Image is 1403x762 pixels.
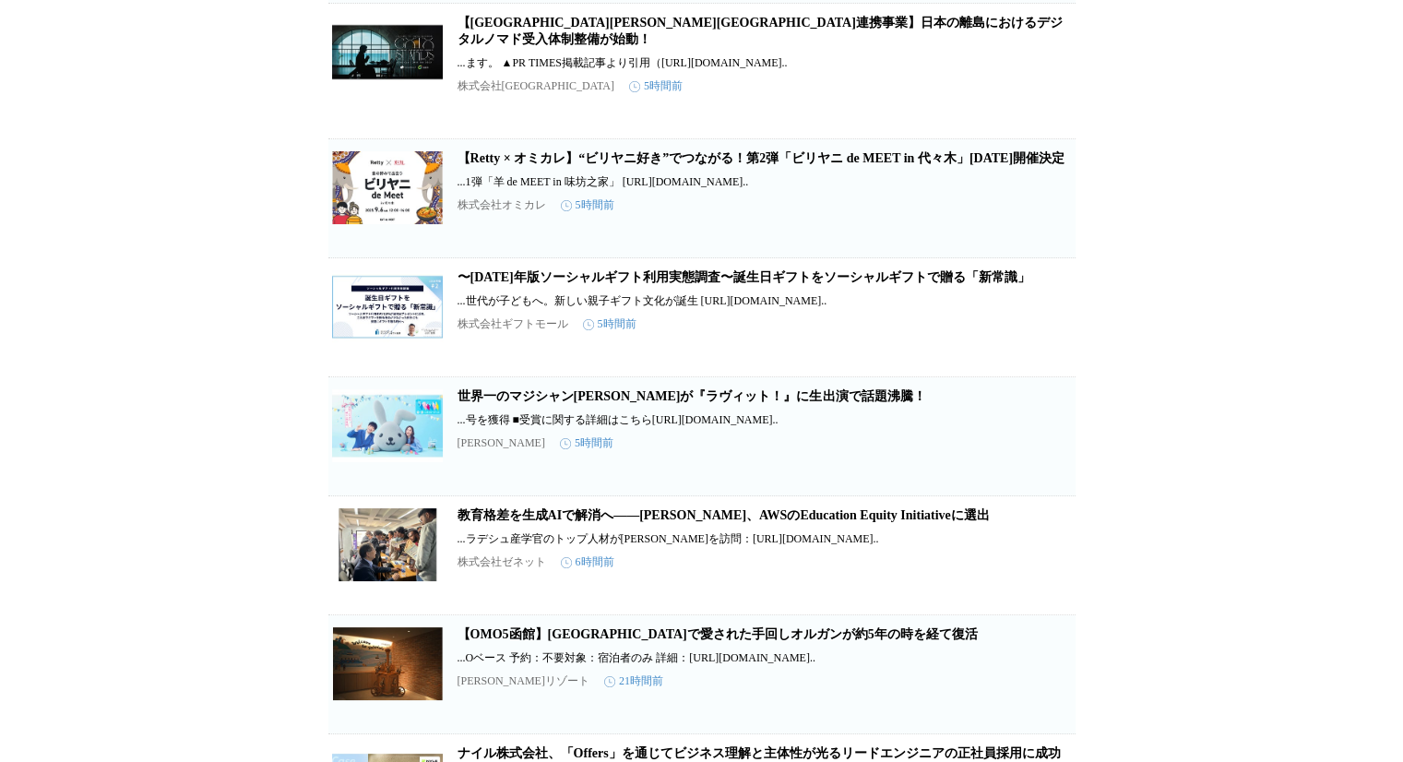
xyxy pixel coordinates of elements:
[458,554,546,570] p: 株式会社ゼネット
[332,150,443,224] img: 【Retty × オミカレ】“ビリヤニ好き”でつながる！第2弾「ビリヤニ de MEET in 代々木」9/6（土）開催決定
[332,507,443,581] img: 教育格差を生成AIで解消へ——ゼネット、AWSのEducation Equity Initiativeに選出
[458,151,1064,165] a: 【Retty × オミカレ】“ビリヤニ好き”でつながる！第2弾「ビリヤニ de MEET in 代々木」[DATE]開催決定
[604,673,663,689] time: 21時間前
[458,270,1030,284] a: 〜[DATE]年版ソーシャルギフト利用実態調査〜誕生日ギフトをソーシャルギフトで贈る「新常識」
[458,197,546,213] p: 株式会社オミカレ
[560,435,613,451] time: 5時間前
[458,508,990,522] a: 教育格差を生成AIで解消へ——[PERSON_NAME]、AWSのEducation Equity Initiativeに選出
[458,436,545,450] p: [PERSON_NAME]
[561,197,614,213] time: 5時間前
[458,389,926,403] a: 世界一のマジシャン[PERSON_NAME]が『ラヴィット！』に生出演で話題沸騰！
[458,531,1072,547] p: ...ラデシュ産学官のトップ人材が[PERSON_NAME]を訪問：[URL][DOMAIN_NAME]..
[332,388,443,462] img: 世界一のマジシャンIbukiが『ラヴィット！』に生出演で話題沸騰！
[458,316,568,332] p: 株式会社ギフトモール
[458,293,1072,309] p: ...世代が子どもへ。新しい親子ギフト文化が誕生 [URL][DOMAIN_NAME]..
[458,746,1061,760] a: ナイル株式会社、「Offers」を通じてビジネス理解と主体性が光るリードエンジニアの正社員採用に成功
[629,78,683,94] time: 5時間前
[332,626,443,700] img: 【OMO5函館】五稜郭タワーで愛された手回しオルガンが約5年の時を経て復活
[458,650,1072,666] p: ...Oベース 予約：不要対象：宿泊者のみ 詳細：[URL][DOMAIN_NAME]..
[458,174,1072,190] p: ...1弾「羊 de MEET in 味坊之家」 [URL][DOMAIN_NAME]..
[458,412,1072,428] p: ...号を獲得 ■受賞に関する詳細はこちら[URL][DOMAIN_NAME]..
[458,55,1072,71] p: ...ます。 ▲PR TIMES掲載記事より引用（[URL][DOMAIN_NAME]..
[458,627,978,641] a: 【OMO5函館】[GEOGRAPHIC_DATA]で愛された手回しオルガンが約5年の時を経て復活
[458,673,589,689] p: [PERSON_NAME]リゾート
[458,78,614,94] p: 株式会社[GEOGRAPHIC_DATA]
[583,316,636,332] time: 5時間前
[332,15,443,89] img: 【長崎県五島市連携事業】日本の離島におけるデジタルノマド受入体制整備が始動！
[458,16,1063,46] a: 【[GEOGRAPHIC_DATA][PERSON_NAME][GEOGRAPHIC_DATA]連携事業】日本の離島におけるデジタルノマド受入体制整備が始動！
[332,269,443,343] img: 〜2025年版ソーシャルギフト利用実態調査〜誕生日ギフトをソーシャルギフトで贈る「新常識」
[561,554,614,570] time: 6時間前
